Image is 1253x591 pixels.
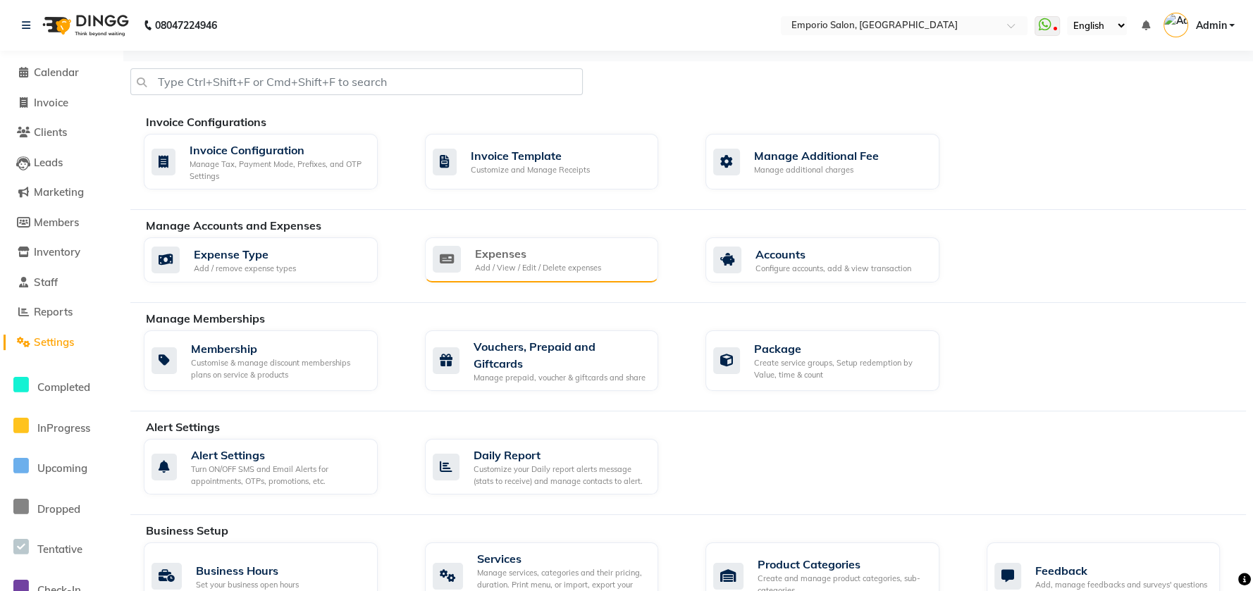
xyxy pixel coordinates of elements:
img: Admin [1163,13,1188,37]
a: Members [4,215,120,231]
a: Invoice ConfigurationManage Tax, Payment Mode, Prefixes, and OTP Settings [144,134,404,189]
a: MembershipCustomise & manage discount memberships plans on service & products [144,330,404,392]
span: Settings [34,335,74,349]
div: Customize and Manage Receipts [471,164,590,176]
a: Inventory [4,244,120,261]
span: Inventory [34,245,80,259]
a: ExpensesAdd / View / Edit / Delete expenses [425,237,685,282]
span: Completed [37,380,90,394]
a: Vouchers, Prepaid and GiftcardsManage prepaid, voucher & giftcards and share [425,330,685,392]
div: Invoice Template [471,147,590,164]
div: Expense Type [194,246,296,263]
a: Daily ReportCustomize your Daily report alerts message (stats to receive) and manage contacts to ... [425,439,685,494]
div: Manage prepaid, voucher & giftcards and share [474,372,648,384]
div: Set your business open hours [196,579,299,591]
div: Create service groups, Setup redemption by Value, time & count [754,357,928,380]
div: Invoice Configuration [190,142,366,158]
span: Dropped [37,502,80,516]
b: 08047224946 [155,6,217,45]
a: Manage Additional FeeManage additional charges [705,134,965,189]
span: Invoice [34,96,68,109]
div: Vouchers, Prepaid and Giftcards [474,338,648,372]
div: Add / remove expense types [194,263,296,275]
div: Configure accounts, add & view transaction [755,263,911,275]
a: Calendar [4,65,120,81]
a: Invoice [4,95,120,111]
span: Upcoming [37,461,87,475]
a: Clients [4,125,120,141]
a: Settings [4,335,120,351]
span: Admin [1195,18,1226,33]
div: Daily Report [474,447,648,464]
span: Clients [34,125,67,139]
div: Customize your Daily report alerts message (stats to receive) and manage contacts to alert. [474,464,648,487]
span: Tentative [37,542,82,556]
div: Manage additional charges [754,164,879,176]
div: Add / View / Edit / Delete expenses [475,262,601,274]
input: Type Ctrl+Shift+F or Cmd+Shift+F to search [130,68,583,95]
div: Customise & manage discount memberships plans on service & products [191,357,366,380]
a: Expense TypeAdd / remove expense types [144,237,404,282]
div: Manage Tax, Payment Mode, Prefixes, and OTP Settings [190,158,366,182]
div: Alert Settings [191,447,366,464]
a: PackageCreate service groups, Setup redemption by Value, time & count [705,330,965,392]
a: Marketing [4,185,120,201]
a: Staff [4,275,120,291]
div: Membership [191,340,366,357]
span: Leads [34,156,63,169]
div: Feedback [1035,562,1207,579]
div: Services [477,550,648,567]
img: logo [36,6,132,45]
div: Package [754,340,928,357]
a: Leads [4,155,120,171]
a: AccountsConfigure accounts, add & view transaction [705,237,965,282]
div: Manage Additional Fee [754,147,879,164]
span: Reports [34,305,73,318]
span: Calendar [34,66,79,79]
div: Turn ON/OFF SMS and Email Alerts for appointments, OTPs, promotions, etc. [191,464,366,487]
div: Business Hours [196,562,299,579]
div: Product Categories [758,556,928,573]
span: Marketing [34,185,84,199]
a: Invoice TemplateCustomize and Manage Receipts [425,134,685,189]
a: Reports [4,304,120,321]
span: InProgress [37,421,90,435]
span: Members [34,216,79,229]
span: Staff [34,275,58,289]
div: Expenses [475,245,601,262]
div: Add, manage feedbacks and surveys' questions [1035,579,1207,591]
a: Alert SettingsTurn ON/OFF SMS and Email Alerts for appointments, OTPs, promotions, etc. [144,439,404,494]
div: Accounts [755,246,911,263]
